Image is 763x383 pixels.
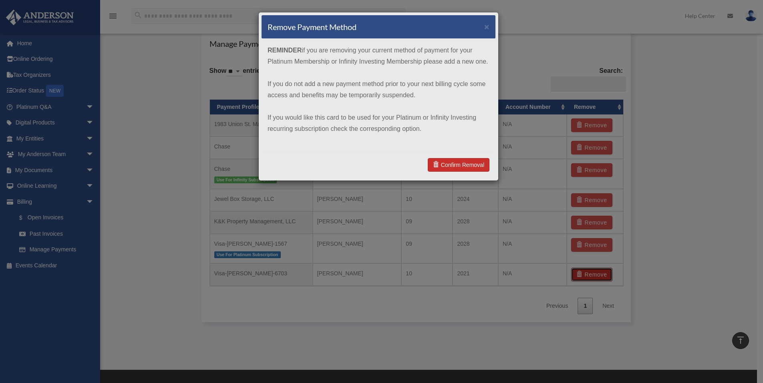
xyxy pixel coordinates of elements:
button: × [484,22,489,31]
strong: REMINDER [268,47,302,54]
a: Confirm Removal [428,158,489,172]
p: If you would like this card to be used for your Platinum or Infinity Investing recurring subscrip... [268,112,489,134]
h4: Remove Payment Method [268,21,356,32]
p: If you do not add a new payment method prior to your next billing cycle some access and benefits ... [268,78,489,101]
div: if you are removing your current method of payment for your Platinum Membership or Infinity Inves... [262,39,495,152]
